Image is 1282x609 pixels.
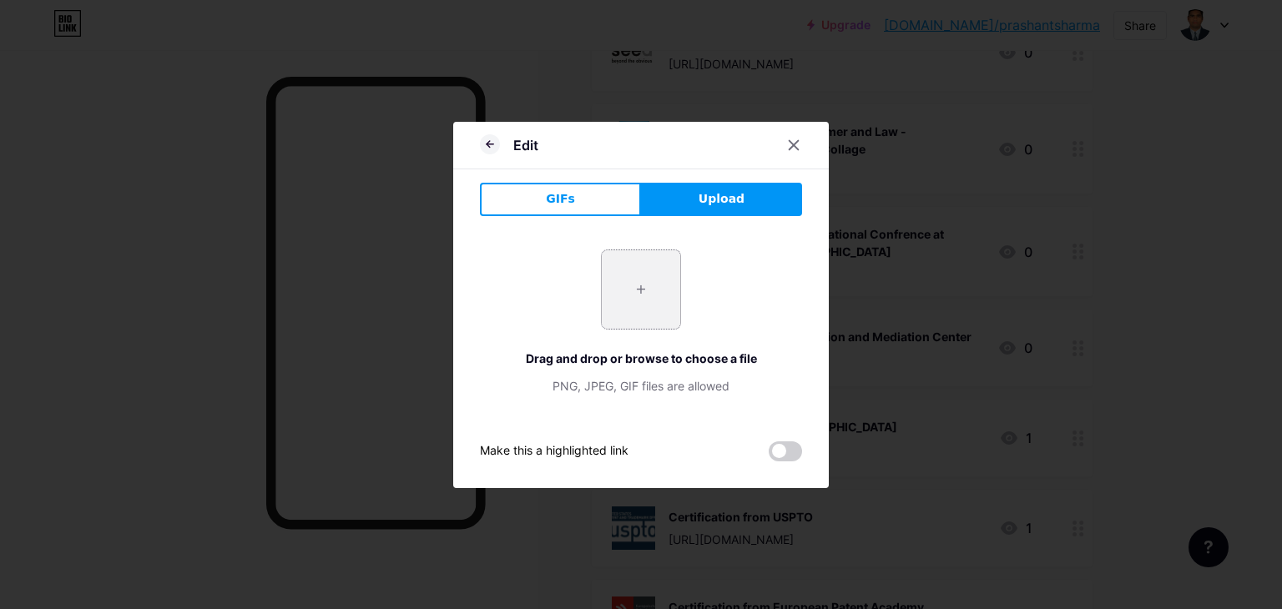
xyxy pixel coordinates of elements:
span: GIFs [546,190,575,208]
div: PNG, JPEG, GIF files are allowed [480,377,802,395]
div: Edit [513,135,538,155]
div: Make this a highlighted link [480,441,628,461]
div: Drag and drop or browse to choose a file [480,350,802,367]
button: GIFs [480,183,641,216]
span: Upload [699,190,744,208]
button: Upload [641,183,802,216]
